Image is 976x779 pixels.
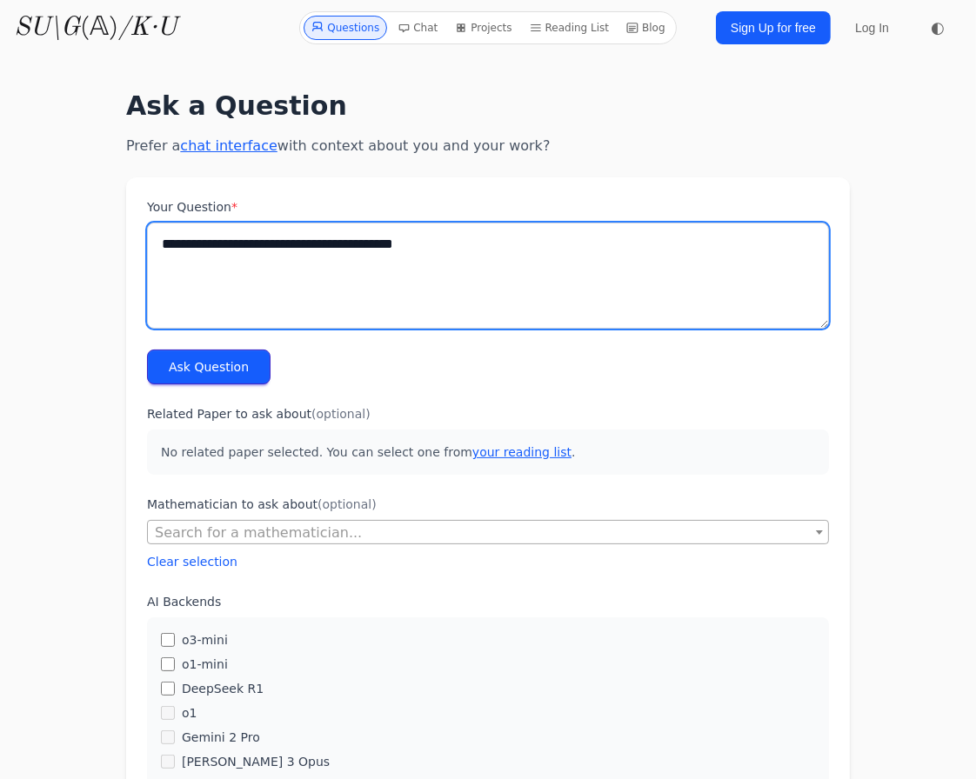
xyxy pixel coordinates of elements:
p: No related paper selected. You can select one from . [147,429,829,475]
a: Questions [304,16,387,40]
span: Search for a mathematician... [148,521,828,545]
h1: Ask a Question [126,90,850,122]
a: Sign Up for free [716,11,831,44]
a: Chat [391,16,445,40]
span: Search for a mathematician... [155,524,362,541]
label: o1 [182,704,197,722]
label: o1-mini [182,656,228,673]
button: Ask Question [147,350,271,384]
button: ◐ [920,10,955,45]
i: SU\G [14,15,80,41]
a: your reading list [472,445,572,459]
label: DeepSeek R1 [182,680,264,697]
a: Reading List [523,16,617,40]
label: [PERSON_NAME] 3 Opus [182,753,330,770]
label: Gemini 2 Pro [182,729,260,746]
label: o3-mini [182,631,228,649]
a: SU\G(𝔸)/K·U [14,12,177,43]
a: Log In [845,12,899,43]
span: (optional) [318,497,377,511]
label: AI Backends [147,593,829,610]
a: chat interface [180,137,277,154]
a: Projects [448,16,518,40]
label: Related Paper to ask about [147,405,829,423]
button: Clear selection [147,553,237,570]
label: Mathematician to ask about [147,496,829,513]
i: /K·U [118,15,177,41]
span: (optional) [311,407,371,421]
a: Blog [619,16,672,40]
label: Your Question [147,198,829,216]
span: Search for a mathematician... [147,520,829,544]
span: ◐ [931,20,945,36]
p: Prefer a with context about you and your work? [126,136,850,156]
